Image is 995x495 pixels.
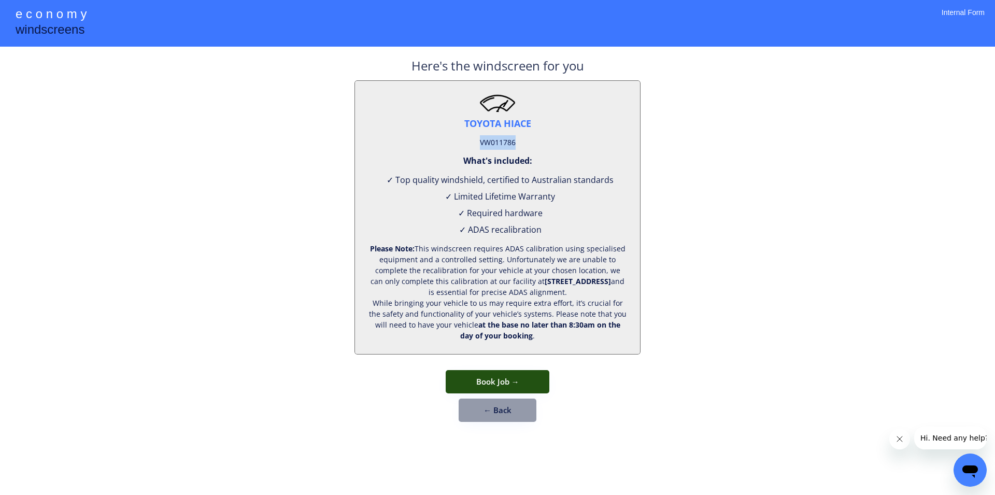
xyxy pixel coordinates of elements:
[16,21,84,41] div: windscreens
[889,429,910,449] iframe: Close message
[370,244,415,253] strong: Please Note:
[954,454,987,487] iframe: Button to launch messaging window
[459,399,536,422] button: ← Back
[411,57,584,80] div: Here's the windscreen for you
[463,155,532,166] div: What's included:
[942,8,985,31] div: Internal Form
[464,117,531,130] div: TOYOTA HIACE
[914,427,987,449] iframe: Message from company
[368,172,627,238] div: ✓ Top quality windshield, certified to Australian standards ✓ Limited Lifetime Warranty ✓ Require...
[446,370,549,393] button: Book Job →
[460,320,622,341] strong: at the base no later than 8:30am on the day of your booking
[480,135,516,150] div: VW011786
[479,94,516,112] img: windscreen2.png
[16,5,87,25] div: e c o n o m y
[545,276,611,286] strong: [STREET_ADDRESS]
[6,7,75,16] span: Hi. Need any help?
[368,243,627,341] div: This windscreen requires ADAS calibration using specialised equipment and a controlled setting. U...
